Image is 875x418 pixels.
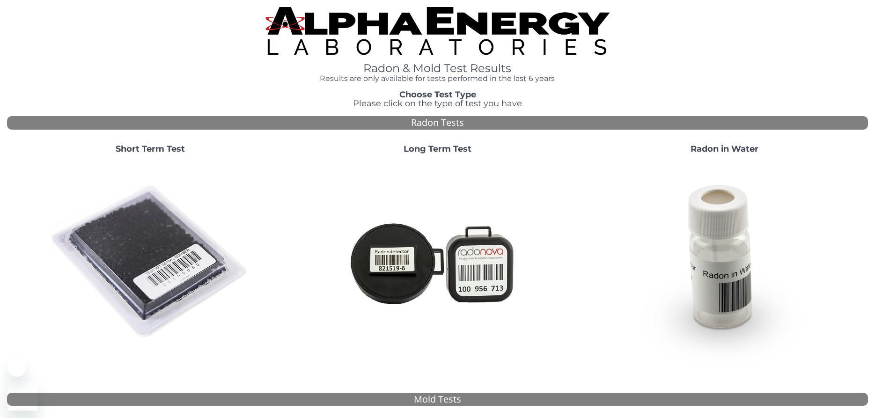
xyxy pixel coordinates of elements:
div: Mold Tests [7,393,868,406]
h1: Radon & Mold Test Results [265,62,610,74]
img: ShortTerm.jpg [50,161,251,363]
img: Radtrak2vsRadtrak3.jpg [337,161,538,363]
strong: Radon in Water [691,144,758,154]
span: Please click on the type of test you have [353,98,522,109]
strong: Choose Test Type [399,89,476,100]
div: Radon Tests [7,116,868,130]
iframe: Button to launch messaging window [7,381,37,411]
strong: Short Term Test [116,144,185,154]
h4: Results are only available for tests performed in the last 6 years [265,74,610,83]
img: RadoninWater.jpg [624,161,825,363]
iframe: Close message [7,358,26,377]
strong: Long Term Test [404,144,471,154]
img: TightCrop.jpg [265,7,610,55]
